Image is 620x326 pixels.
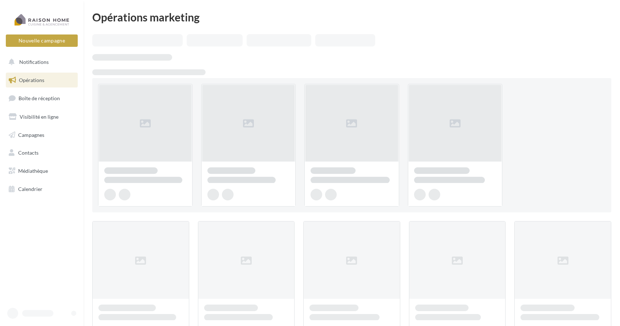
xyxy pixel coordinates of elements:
[18,168,48,174] span: Médiathèque
[4,127,79,143] a: Campagnes
[4,54,76,70] button: Notifications
[4,163,79,179] a: Médiathèque
[4,145,79,160] a: Contacts
[19,95,60,101] span: Boîte de réception
[4,73,79,88] a: Opérations
[20,114,58,120] span: Visibilité en ligne
[6,34,78,47] button: Nouvelle campagne
[18,131,44,138] span: Campagnes
[19,77,44,83] span: Opérations
[4,90,79,106] a: Boîte de réception
[4,109,79,125] a: Visibilité en ligne
[18,186,42,192] span: Calendrier
[4,182,79,197] a: Calendrier
[19,59,49,65] span: Notifications
[92,12,611,23] div: Opérations marketing
[18,150,39,156] span: Contacts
